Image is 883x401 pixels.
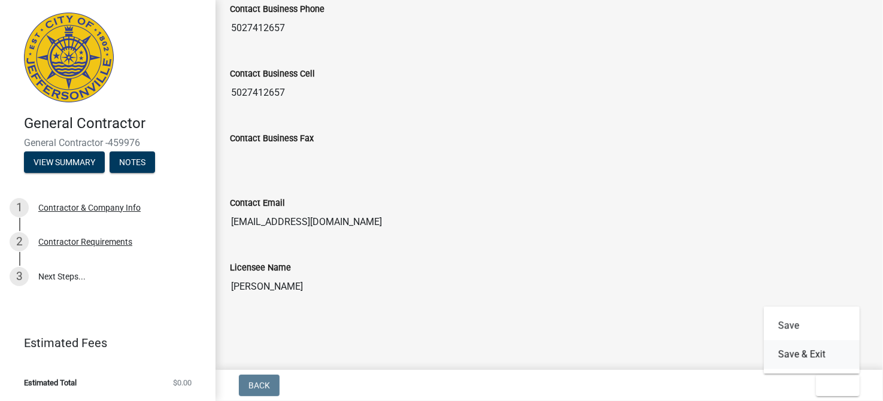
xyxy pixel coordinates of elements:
[24,158,105,168] wm-modal-confirm: Summary
[230,70,315,78] label: Contact Business Cell
[24,151,105,173] button: View Summary
[826,381,843,390] span: Exit
[764,306,860,373] div: Exit
[248,381,270,390] span: Back
[24,13,114,102] img: City of Jeffersonville, Indiana
[230,264,291,272] label: Licensee Name
[24,379,77,387] span: Estimated Total
[239,375,280,396] button: Back
[10,198,29,217] div: 1
[230,5,324,14] label: Contact Business Phone
[10,331,196,355] a: Estimated Fees
[38,203,141,212] div: Contractor & Company Info
[110,151,155,173] button: Notes
[230,135,314,143] label: Contact Business Fax
[24,115,206,132] h4: General Contractor
[24,137,192,148] span: General Contractor -459976
[10,232,29,251] div: 2
[764,311,860,340] button: Save
[816,375,860,396] button: Exit
[230,199,285,208] label: Contact Email
[173,379,192,387] span: $0.00
[38,238,132,246] div: Contractor Requirements
[764,340,860,369] button: Save & Exit
[10,267,29,286] div: 3
[110,158,155,168] wm-modal-confirm: Notes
